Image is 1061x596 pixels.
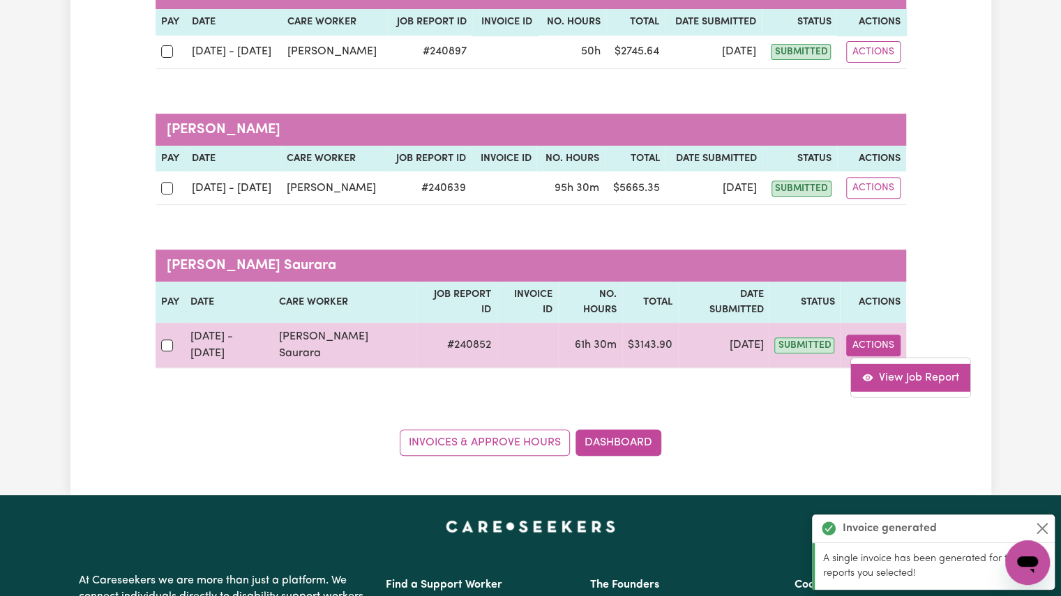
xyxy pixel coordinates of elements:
[590,579,659,590] a: The Founders
[185,323,273,368] td: [DATE] - [DATE]
[836,9,905,36] th: Actions
[774,337,834,353] span: submitted
[762,9,836,36] th: Status
[156,250,906,282] caption: [PERSON_NAME] Saurara
[605,171,665,205] td: $ 5665.35
[282,9,388,36] th: Care worker
[472,9,538,36] th: Invoice ID
[851,364,970,392] a: View job report 240852
[665,146,762,172] th: Date Submitted
[186,146,281,172] th: Date
[386,171,472,205] td: # 240639
[846,335,901,356] button: Actions
[840,282,905,323] th: Actions
[665,9,762,36] th: Date Submitted
[771,44,831,60] span: submitted
[555,183,599,194] span: 95 hours 30 minutes
[575,339,617,351] span: 61 hours 30 minutes
[400,429,570,456] a: Invoices & Approve Hours
[156,114,906,146] caption: [PERSON_NAME]
[416,282,497,323] th: Job Report ID
[622,282,678,323] th: Total
[446,520,615,531] a: Careseekers home page
[282,36,388,69] td: [PERSON_NAME]
[387,9,472,36] th: Job Report ID
[581,46,601,57] span: 50 hours
[795,579,881,590] a: Code of Conduct
[416,323,497,368] td: # 240852
[678,323,769,368] td: [DATE]
[186,36,282,69] td: [DATE] - [DATE]
[472,146,536,172] th: Invoice ID
[606,9,665,36] th: Total
[273,282,416,323] th: Care worker
[606,36,665,69] td: $ 2745.64
[665,171,762,205] td: [DATE]
[185,282,273,323] th: Date
[823,551,1046,581] p: A single invoice has been generated for the job reports you selected!
[762,146,837,172] th: Status
[850,358,971,398] div: Actions
[273,323,416,368] td: [PERSON_NAME] Saurara
[386,146,472,172] th: Job Report ID
[156,146,186,172] th: Pay
[281,171,386,205] td: [PERSON_NAME]
[605,146,665,172] th: Total
[186,9,282,36] th: Date
[156,282,185,323] th: Pay
[497,282,558,323] th: Invoice ID
[281,146,386,172] th: Care worker
[622,323,678,368] td: $ 3143.90
[843,520,937,537] strong: Invoice generated
[387,36,472,69] td: # 240897
[186,171,281,205] td: [DATE] - [DATE]
[536,146,605,172] th: No. Hours
[846,177,901,199] button: Actions
[1005,540,1050,585] iframe: Button to launch messaging window
[575,429,661,456] a: Dashboard
[837,146,906,172] th: Actions
[665,36,762,69] td: [DATE]
[538,9,606,36] th: No. Hours
[386,579,502,590] a: Find a Support Worker
[1034,520,1051,537] button: Close
[558,282,622,323] th: No. Hours
[772,181,832,197] span: submitted
[156,9,186,36] th: Pay
[678,282,769,323] th: Date Submitted
[769,282,840,323] th: Status
[846,41,901,63] button: Actions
